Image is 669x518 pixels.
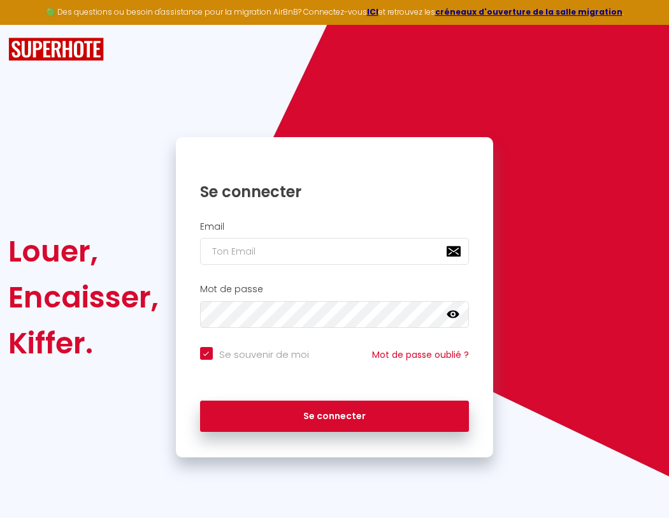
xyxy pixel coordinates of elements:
[8,228,159,274] div: Louer,
[8,320,159,366] div: Kiffer.
[8,274,159,320] div: Encaisser,
[200,182,470,202] h1: Se connecter
[372,348,469,361] a: Mot de passe oublié ?
[367,6,378,17] a: ICI
[200,221,470,232] h2: Email
[200,284,470,295] h2: Mot de passe
[8,38,104,61] img: SuperHote logo
[435,6,622,17] a: créneaux d'ouverture de la salle migration
[200,238,470,265] input: Ton Email
[200,401,470,433] button: Se connecter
